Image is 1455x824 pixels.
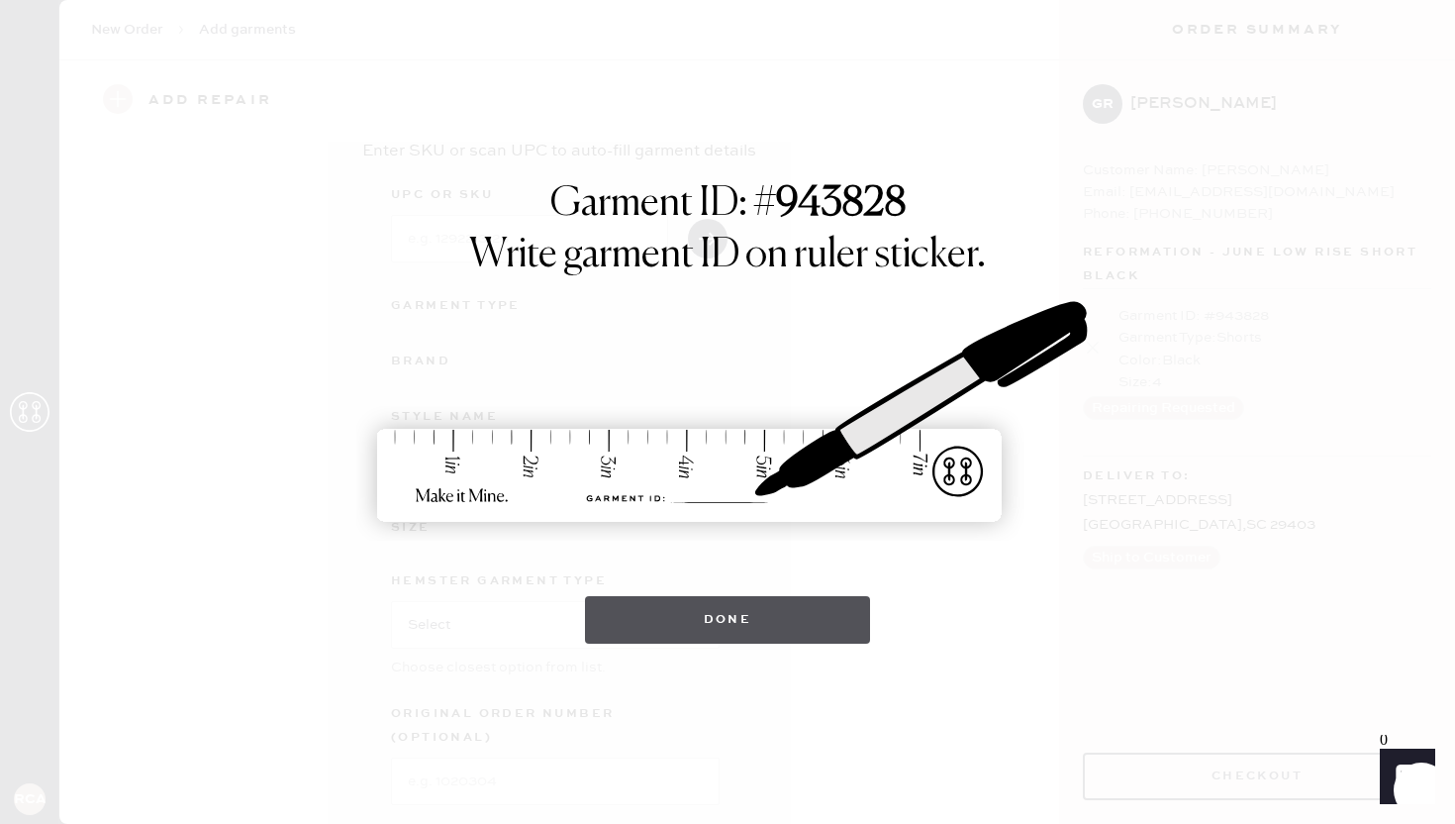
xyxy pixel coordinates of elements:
img: ruler-sticker-sharpie.svg [356,250,1099,576]
h1: Write garment ID on ruler sticker. [469,232,986,279]
strong: 943828 [776,184,906,224]
iframe: Front Chat [1361,735,1446,820]
button: Done [585,596,871,644]
h1: Garment ID: # [550,180,906,232]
